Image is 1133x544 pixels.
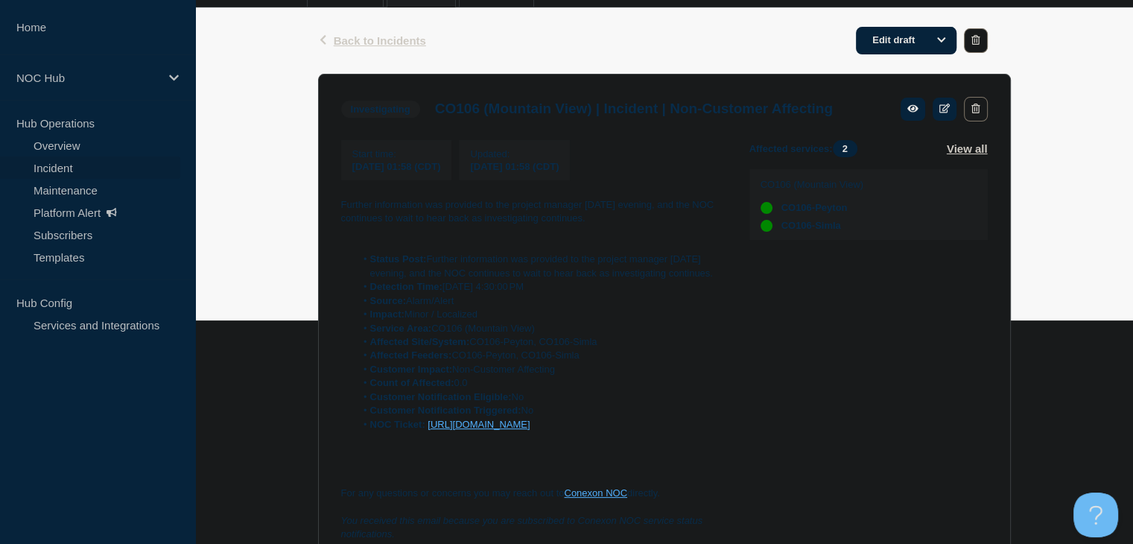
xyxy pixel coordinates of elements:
p: Further information was provided to the project manager [DATE] evening, and the NOC continues to ... [341,198,726,226]
li: Alarm/Alert [355,294,726,308]
p: Updated : [470,148,559,159]
li: Non-Customer Affecting [355,363,726,376]
button: View all [947,140,988,157]
strong: Source: [370,295,406,306]
li: Minor / Localized [355,308,726,321]
div: [DATE] 01:58 (CDT) [470,159,559,172]
strong: Status Post: [370,253,427,265]
li: No [355,404,726,417]
div: up [761,220,772,232]
span: Investigating [341,101,420,118]
p: CO106 (Mountain View) [761,179,864,190]
li: CO106-Peyton, CO106-Simla [355,349,726,362]
span: 2 [833,140,857,157]
li: [DATE] 4:30:00 PM [355,280,726,294]
strong: Detection Time: [370,281,442,292]
strong: Service Area: [370,323,432,334]
strong: Count of Affected: [370,377,454,388]
span: [DATE] 01:58 (CDT) [352,161,441,172]
strong: Customer Impact: [370,364,453,375]
p: NOC Hub [16,72,159,84]
li: CO106-Peyton, CO106-Simla [355,335,726,349]
li: 0.0 [355,376,726,390]
span: CO106-Simla [781,220,841,232]
strong: Affected Feeders: [370,350,452,361]
p: Start time : [352,148,441,159]
a: Edit draft [856,27,956,54]
li: CO106 (Mountain View) [355,322,726,335]
strong: Customer Notification Eligible: [370,391,512,402]
span: Back to Incidents [334,34,426,47]
strong: Affected Site/System: [370,336,470,347]
strong: Impact: [370,309,404,320]
button: Back to Incidents [318,34,426,47]
li: No [355,390,726,404]
h3: CO106 (Mountain View) | Incident | Non-Customer Affecting [435,101,833,117]
span: CO106-Peyton [781,202,848,214]
span: Affected services: [749,140,865,157]
iframe: Help Scout Beacon - Open [1073,493,1118,537]
strong: NOC Ticket: [370,419,425,430]
em: You received this email because you are subscribed to Conexon NOC service status notifications. [341,515,705,540]
strong: Customer Notification Triggered: [370,405,521,416]
li: Further information was provided to the project manager [DATE] evening, and the NOC continues to ... [355,253,726,280]
a: Conexon NOC [564,487,627,499]
div: up [761,202,772,214]
button: Options [927,27,956,54]
p: For any questions or concerns you may reach out to directly. [341,487,726,500]
a: [URL][DOMAIN_NAME] [428,419,530,430]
